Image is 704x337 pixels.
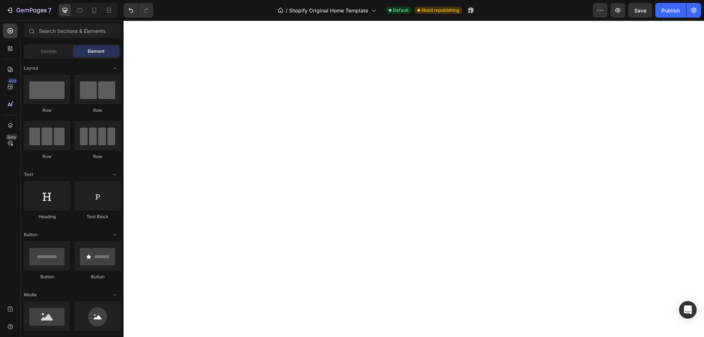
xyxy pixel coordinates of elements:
[109,229,121,241] span: Toggle open
[24,274,70,280] div: Button
[74,153,121,160] div: Row
[109,62,121,74] span: Toggle open
[74,213,121,220] div: Text Block
[24,153,70,160] div: Row
[5,134,18,140] div: Beta
[24,171,33,178] span: Text
[655,3,686,18] button: Publish
[24,107,70,114] div: Row
[7,78,18,84] div: 450
[109,169,121,180] span: Toggle open
[74,107,121,114] div: Row
[628,3,652,18] button: Save
[124,21,704,337] iframe: To enrich screen reader interactions, please activate Accessibility in Grammarly extension settings
[124,3,153,18] div: Undo/Redo
[24,213,70,220] div: Heading
[24,231,37,238] span: Button
[74,274,121,280] div: Button
[393,7,408,14] span: Default
[679,301,697,319] div: Open Intercom Messenger
[3,3,55,18] button: 7
[88,48,104,55] span: Element
[661,7,680,14] div: Publish
[24,23,121,38] input: Search Sections & Elements
[48,6,51,15] p: 7
[41,48,56,55] span: Section
[289,7,368,14] span: Shopify Original Home Template
[286,7,287,14] span: /
[634,7,646,14] span: Save
[24,65,38,72] span: Layout
[24,292,37,298] span: Media
[109,289,121,301] span: Toggle open
[422,7,459,14] span: Need republishing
